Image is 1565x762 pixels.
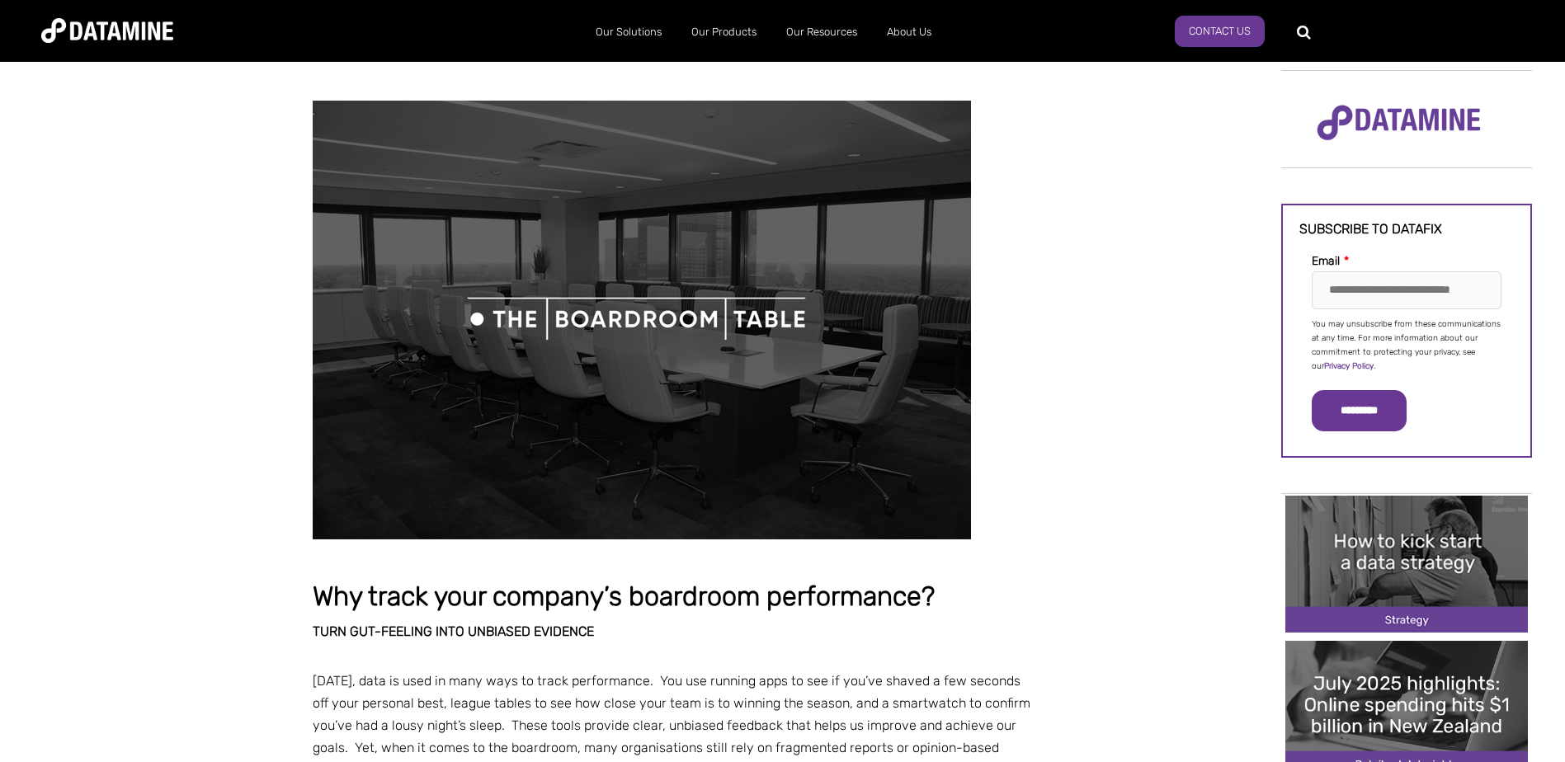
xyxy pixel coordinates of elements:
[1299,222,1514,237] h3: Subscribe to datafix
[771,11,872,54] a: Our Resources
[41,18,173,43] img: Datamine
[1312,254,1340,268] span: Email
[1324,361,1374,371] a: Privacy Policy
[1312,317,1501,374] p: You may unsubscribe from these communications at any time. For more information about our commitm...
[1285,496,1528,632] img: 20241212 How to kick start a data strategy-2
[313,581,935,612] span: Why track your company’s boardroom performance?
[676,11,771,54] a: Our Products
[1175,16,1265,47] a: Contact us
[313,101,971,539] img: 20250924 Why track your boardrooms performance The Boardroom Table Datamine
[1306,94,1492,152] img: Datamine Logo No Strapline - Purple
[313,624,1032,639] h2: turn gut-feeling into unbiased evidence
[872,11,946,54] a: About Us
[581,11,676,54] a: Our Solutions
